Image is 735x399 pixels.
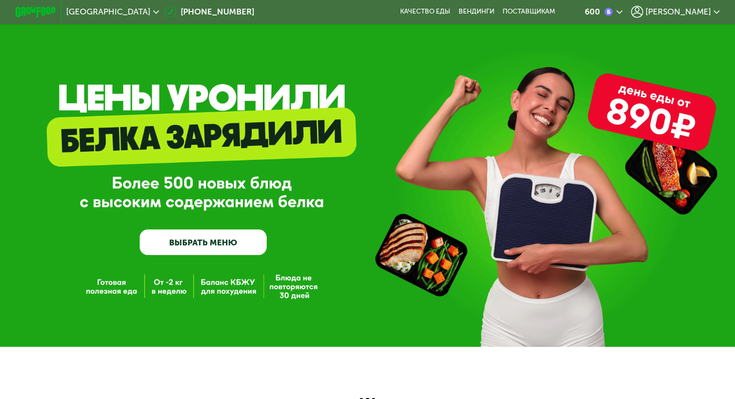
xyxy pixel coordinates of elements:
[646,8,711,16] span: [PERSON_NAME]
[140,229,267,255] a: ВЫБРАТЬ МЕНЮ
[503,8,555,16] div: поставщикам
[66,8,150,16] span: [GEOGRAPHIC_DATA]
[459,8,494,16] a: Вендинги
[400,8,450,16] a: Качество еды
[585,8,600,16] div: 600
[164,6,254,18] a: [PHONE_NUMBER]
